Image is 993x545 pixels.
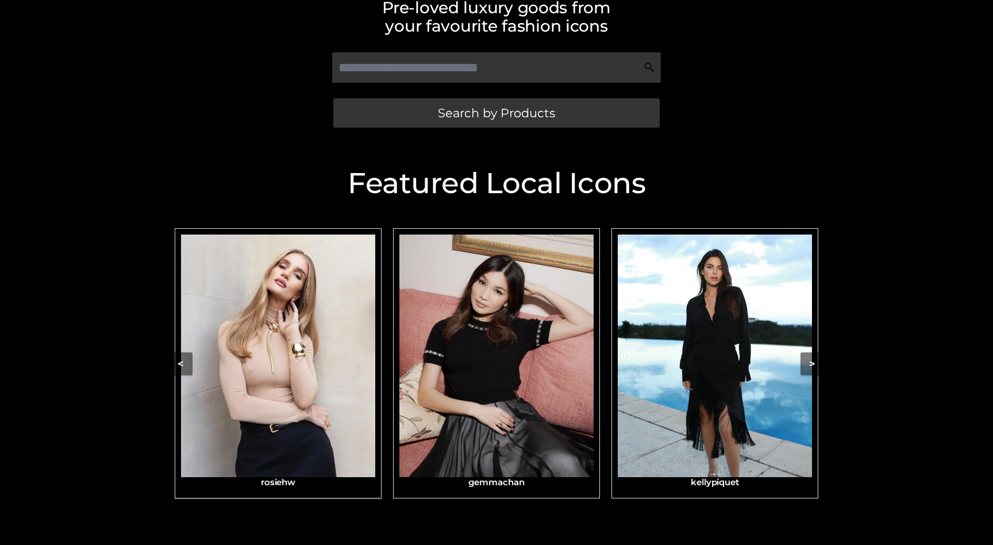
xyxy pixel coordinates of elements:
[438,107,555,119] span: Search by Products
[644,62,655,73] img: Search Icon
[800,352,824,375] button: >
[169,228,824,500] div: Carousel Navigation
[618,235,812,478] img: kellypiquet
[399,235,594,478] img: gemmachan
[169,352,193,375] button: <
[399,477,594,488] h3: gemmachan
[333,98,660,128] a: Search by Products
[181,235,375,478] img: rosiehw
[181,477,375,488] h3: rosiehw
[611,228,818,498] a: kellypiquetkellypiquet
[175,228,382,498] a: rosiehwrosiehw
[393,228,600,498] a: gemmachangemmachan
[169,169,824,198] h2: Featured Local Icons​
[618,477,812,488] h3: kellypiquet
